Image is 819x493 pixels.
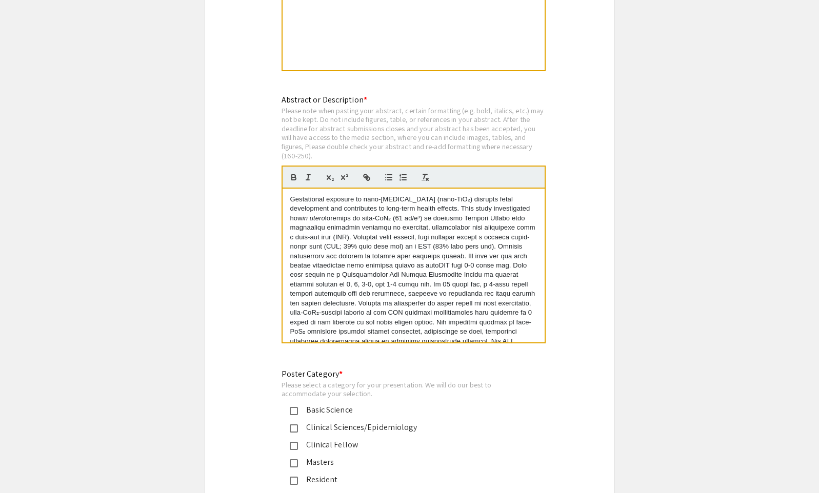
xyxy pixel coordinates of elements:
[282,106,546,160] div: Please note when pasting your abstract, certain formatting (e.g. bold, italics, etc.) may not be ...
[8,447,44,485] iframe: Chat
[298,474,513,486] div: Resident
[290,195,537,412] p: Gestational exposure to nano-[MEDICAL_DATA] (nano-TiO₂) disrupts fetal development and contribute...
[282,368,343,379] mat-label: Poster Category
[298,421,513,434] div: Clinical Sciences/Epidemiology
[282,380,522,398] div: Please select a category for your presentation. We will do our best to accommodate your selection.
[298,456,513,468] div: Masters
[303,214,325,222] em: in utero
[282,94,367,105] mat-label: Abstract or Description
[298,439,513,451] div: Clinical Fellow
[298,404,513,416] div: Basic Science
